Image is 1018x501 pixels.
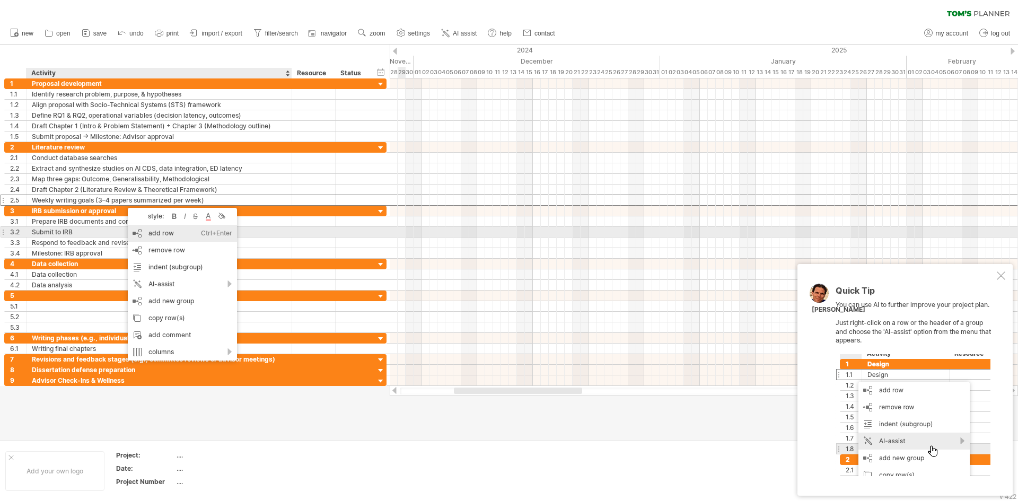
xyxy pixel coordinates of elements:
div: Tuesday, 11 February 2025 [986,67,994,78]
div: Wednesday, 25 December 2024 [604,67,612,78]
div: Data collection [32,269,286,279]
div: Thursday, 2 January 2025 [668,67,676,78]
div: Sunday, 9 February 2025 [970,67,978,78]
div: IRB submission or approval [32,206,286,216]
div: 4.1 [10,269,26,279]
div: Sunday, 22 December 2024 [581,67,589,78]
div: 4 [10,259,26,269]
div: Sunday, 5 January 2025 [692,67,700,78]
div: Thursday, 16 January 2025 [779,67,787,78]
div: style: [132,212,169,220]
div: Proposal development [32,78,286,89]
div: Wednesday, 5 February 2025 [938,67,946,78]
div: 7 [10,354,26,364]
div: Tuesday, 7 January 2025 [708,67,716,78]
span: new [22,30,33,37]
div: Sunday, 19 January 2025 [803,67,811,78]
div: Status [340,68,364,78]
span: filter/search [265,30,298,37]
a: help [485,27,515,40]
div: Extract and synthesize studies on AI CDS, data integration, ED latency [32,163,286,173]
div: Saturday, 4 January 2025 [684,67,692,78]
span: zoom [370,30,385,37]
div: Saturday, 25 January 2025 [851,67,859,78]
div: Thursday, 26 December 2024 [612,67,620,78]
div: Friday, 3 January 2025 [676,67,684,78]
span: save [93,30,107,37]
div: AI-assist [128,276,237,293]
div: .... [177,464,266,473]
div: 4.2 [10,280,26,290]
div: Tuesday, 31 December 2024 [652,67,660,78]
span: open [56,30,71,37]
div: Tuesday, 4 February 2025 [931,67,938,78]
div: Tuesday, 21 January 2025 [819,67,827,78]
span: import / export [201,30,242,37]
div: 3.4 [10,248,26,258]
div: Friday, 17 January 2025 [787,67,795,78]
div: Data collection [32,259,286,269]
div: Tuesday, 14 January 2025 [763,67,771,78]
div: Monday, 27 January 2025 [867,67,875,78]
div: Advisor Check-Ins & Wellness [32,375,286,385]
div: 8 [10,365,26,375]
div: Submit to IRB [32,227,286,237]
div: Conduct database searches [32,153,286,163]
span: help [499,30,512,37]
div: Writing phases (e.g., individual chapters or sections) [32,333,286,343]
div: Wednesday, 1 January 2025 [660,67,668,78]
div: 6.1 [10,344,26,354]
span: settings [408,30,430,37]
span: my account [936,30,968,37]
div: 1 [10,78,26,89]
div: Wednesday, 11 December 2024 [493,67,501,78]
div: Friday, 20 December 2024 [565,67,573,78]
div: Data analysis [32,280,286,290]
div: You can use AI to further improve your project plan. Just right-click on a row or the header of a... [836,286,995,476]
div: Friday, 29 November 2024 [398,67,406,78]
span: contact [534,30,555,37]
div: Friday, 7 February 2025 [954,67,962,78]
div: 2.2 [10,163,26,173]
div: Sunday, 12 January 2025 [748,67,756,78]
div: 1.2 [10,100,26,110]
div: Saturday, 28 December 2024 [628,67,636,78]
div: Literature review [32,142,286,152]
div: Thursday, 19 December 2024 [557,67,565,78]
div: .... [177,451,266,460]
span: AI assist [453,30,477,37]
div: copy row(s) [128,310,237,327]
a: zoom [355,27,388,40]
div: Sunday, 15 December 2024 [525,67,533,78]
span: remove row [148,246,185,254]
div: Project: [116,451,174,460]
div: 1.5 [10,131,26,142]
div: Wednesday, 15 January 2025 [771,67,779,78]
div: Saturday, 11 January 2025 [740,67,748,78]
div: Respond to feedback and revise documents [32,238,286,248]
div: 5 [10,291,26,301]
div: Align proposal with Socio-Technical Systems (STS) framework [32,100,286,110]
a: filter/search [251,27,301,40]
div: 2.3 [10,174,26,184]
div: Submit proposal → Milestone: Advisor approval [32,131,286,142]
a: import / export [187,27,245,40]
div: v 422 [999,493,1016,500]
div: 2.5 [10,195,26,205]
div: Sunday, 26 January 2025 [859,67,867,78]
div: Quick Tip [836,286,995,301]
div: Friday, 10 January 2025 [732,67,740,78]
div: 3.2 [10,227,26,237]
div: Thursday, 12 December 2024 [501,67,509,78]
div: 3 [10,206,26,216]
a: navigator [306,27,350,40]
div: Monday, 23 December 2024 [589,67,596,78]
div: Define RQ1 & RQ2, operational variables (decision latency, outcomes) [32,110,286,120]
div: Friday, 6 December 2024 [453,67,461,78]
div: Wednesday, 12 February 2025 [994,67,1002,78]
div: indent (subgroup) [128,259,237,276]
div: Date: [116,464,174,473]
a: save [79,27,110,40]
div: Saturday, 30 November 2024 [406,67,414,78]
div: Monday, 9 December 2024 [477,67,485,78]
